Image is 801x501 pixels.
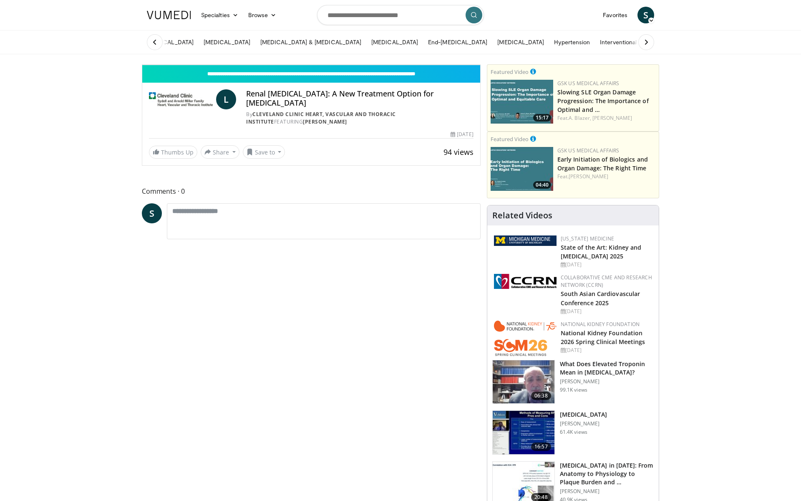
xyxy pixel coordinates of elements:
[317,5,484,25] input: Search topics, interventions
[560,429,587,435] p: 61.4K views
[561,290,640,306] a: South Asian Cardiovascular Conference 2025
[196,7,243,23] a: Specialties
[557,88,649,114] a: Slowing SLE Organ Damage Progression: The Importance of Optimal and …
[598,7,632,23] a: Favorites
[533,114,551,121] span: 15:17
[423,34,492,51] a: End-[MEDICAL_DATA]
[560,378,654,385] p: [PERSON_NAME]
[491,68,529,76] small: Featured Video
[255,34,366,51] a: [MEDICAL_DATA] & [MEDICAL_DATA]
[592,114,632,121] a: [PERSON_NAME]
[595,34,674,51] a: Interventional Nephrology
[569,114,591,121] a: A. Blazer,
[533,181,551,189] span: 04:40
[531,443,551,451] span: 16:57
[494,321,557,356] img: 79503c0a-d5ce-4e31-88bd-91ebf3c563fb.png.150x105_q85_autocrop_double_scale_upscale_version-0.2.png
[199,34,255,51] a: [MEDICAL_DATA]
[557,80,620,87] a: GSK US Medical Affairs
[443,147,474,157] span: 94 views
[491,80,553,124] a: 15:17
[494,274,557,289] img: a04ee3ba-8487-4636-b0fb-5e8d268f3737.png.150x105_q85_autocrop_double_scale_upscale_version-0.2.png
[637,7,654,23] a: S
[201,145,239,159] button: Share
[561,347,652,354] div: [DATE]
[560,410,607,419] h3: [MEDICAL_DATA]
[557,173,655,180] div: Feat.
[149,146,197,159] a: Thumbs Up
[531,392,551,400] span: 06:38
[493,411,554,454] img: a92b9a22-396b-4790-a2bb-5028b5f4e720.150x105_q85_crop-smart_upscale.jpg
[549,34,595,51] a: Hypertension
[561,329,645,346] a: National Kidney Foundation 2026 Spring Clinical Meetings
[493,360,554,404] img: 98daf78a-1d22-4ebe-927e-10afe95ffd94.150x105_q85_crop-smart_upscale.jpg
[491,147,553,191] img: b4d418dc-94e0-46e0-a7ce-92c3a6187fbe.png.150x105_q85_crop-smart_upscale.jpg
[451,131,473,138] div: [DATE]
[142,203,162,223] a: S
[491,80,553,124] img: dff207f3-9236-4a51-a237-9c7125d9f9ab.png.150x105_q85_crop-smart_upscale.jpg
[366,34,423,51] a: [MEDICAL_DATA]
[560,387,587,393] p: 99.1K views
[492,210,552,220] h4: Related Videos
[561,321,640,328] a: National Kidney Foundation
[243,145,285,159] button: Save to
[216,89,236,109] a: L
[560,488,654,495] p: [PERSON_NAME]
[149,89,213,109] img: Cleveland Clinic Heart, Vascular and Thoracic Institute
[492,410,654,455] a: 16:57 [MEDICAL_DATA] [PERSON_NAME] 61.4K views
[560,461,654,486] h3: [MEDICAL_DATA] in [DATE]: From Anatomy to Physiology to Plaque Burden and …
[557,114,655,122] div: Feat.
[246,111,396,125] a: Cleveland Clinic Heart, Vascular and Thoracic Institute
[492,34,549,51] a: [MEDICAL_DATA]
[561,308,652,315] div: [DATE]
[246,111,473,126] div: By FEATURING
[246,89,473,107] h4: Renal [MEDICAL_DATA]: A New Treatment Option for [MEDICAL_DATA]
[303,118,347,125] a: [PERSON_NAME]
[491,135,529,143] small: Featured Video
[147,11,191,19] img: VuMedi Logo
[560,420,607,427] p: [PERSON_NAME]
[494,235,557,246] img: 5ed80e7a-0811-4ad9-9c3a-04de684f05f4.png.150x105_q85_autocrop_double_scale_upscale_version-0.2.png
[561,274,652,288] a: Collaborative CME and Research Network (CCRN)
[560,360,654,377] h3: What Does Elevated Troponin Mean in [MEDICAL_DATA]?
[561,235,614,242] a: [US_STATE] Medicine
[557,147,620,154] a: GSK US Medical Affairs
[243,7,282,23] a: Browse
[569,173,608,180] a: [PERSON_NAME]
[561,261,652,268] div: [DATE]
[492,360,654,404] a: 06:38 What Does Elevated Troponin Mean in [MEDICAL_DATA]? [PERSON_NAME] 99.1K views
[142,186,481,197] span: Comments 0
[491,147,553,191] a: 04:40
[557,155,648,172] a: Early Initiation of Biologics and Organ Damage: The Right Time
[561,243,642,260] a: State of the Art: Kidney and [MEDICAL_DATA] 2025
